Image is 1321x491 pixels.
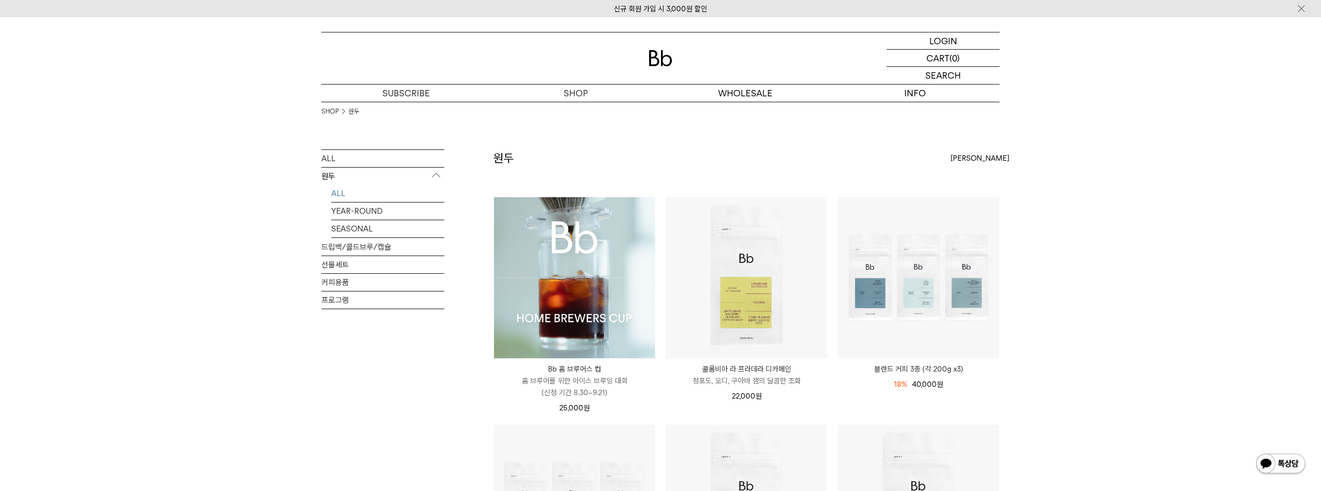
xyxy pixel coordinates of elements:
[926,50,949,66] p: CART
[887,50,1000,67] a: CART (0)
[348,107,359,116] a: 원두
[491,85,660,102] a: SHOP
[1255,453,1306,476] img: 카카오톡 채널 1:1 채팅 버튼
[732,392,762,401] span: 22,000
[559,404,590,412] span: 25,000
[321,274,444,291] a: 커피용품
[912,380,943,389] span: 40,000
[929,32,957,49] p: LOGIN
[331,202,444,220] a: YEAR-ROUND
[321,107,339,116] a: SHOP
[887,32,1000,50] a: LOGIN
[649,50,672,66] img: 로고
[494,363,655,399] a: Bb 홈 브루어스 컵 홈 브루어를 위한 아이스 브루잉 대회(신청 기간 8.30~9.21)
[321,238,444,256] a: 드립백/콜드브루/캡슐
[331,220,444,237] a: SEASONAL
[321,150,444,167] a: ALL
[321,291,444,309] a: 프로그램
[950,152,1009,164] span: [PERSON_NAME]
[494,375,655,399] p: 홈 브루어를 위한 아이스 브루잉 대회 (신청 기간 8.30~9.21)
[838,363,999,375] a: 블렌드 커피 3종 (각 200g x3)
[894,378,907,390] div: 18%
[666,197,827,358] img: 콜롬비아 라 프라데라 디카페인
[321,85,491,102] a: SUBSCRIBE
[493,150,514,167] h2: 원두
[937,380,943,389] span: 원
[666,375,827,387] p: 청포도, 오디, 구아바 잼의 달콤한 조화
[494,197,655,358] img: Bb 홈 브루어스 컵
[838,197,999,358] img: 블렌드 커피 3종 (각 200g x3)
[666,363,827,387] a: 콜롬비아 라 프라데라 디카페인 청포도, 오디, 구아바 잼의 달콤한 조화
[321,168,444,185] p: 원두
[331,185,444,202] a: ALL
[660,85,830,102] p: WHOLESALE
[666,363,827,375] p: 콜롬비아 라 프라데라 디카페인
[830,85,1000,102] p: INFO
[755,392,762,401] span: 원
[949,50,960,66] p: (0)
[614,4,707,13] a: 신규 회원 가입 시 3,000원 할인
[925,67,961,84] p: SEARCH
[583,404,590,412] span: 원
[321,256,444,273] a: 선물세트
[494,363,655,375] p: Bb 홈 브루어스 컵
